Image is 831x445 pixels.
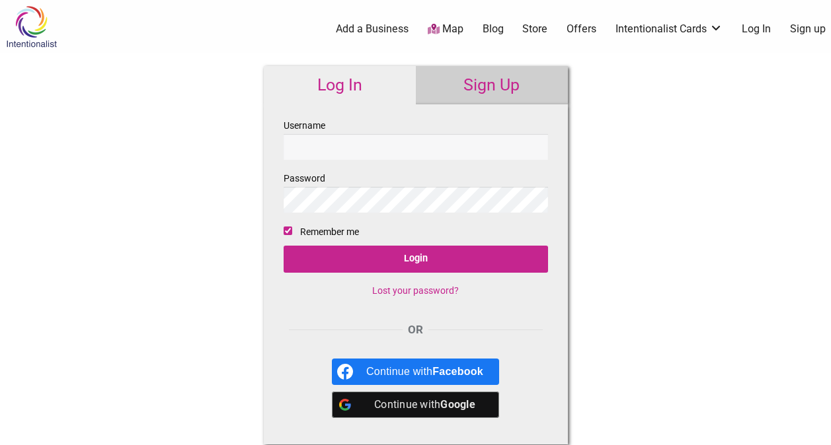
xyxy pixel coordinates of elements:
[567,22,596,36] a: Offers
[432,366,483,377] b: Facebook
[332,392,499,418] a: Continue with <b>Google</b>
[284,170,548,213] label: Password
[332,359,499,385] a: Continue with <b>Facebook</b>
[483,22,504,36] a: Blog
[284,134,548,160] input: Username
[366,392,483,418] div: Continue with
[416,66,568,104] a: Sign Up
[428,22,463,37] a: Map
[284,322,548,339] div: OR
[300,224,359,240] label: Remember me
[372,285,459,296] a: Lost your password?
[790,22,826,36] a: Sign up
[615,22,723,36] a: Intentionalist Cards
[264,66,416,104] a: Log In
[440,398,475,411] b: Google
[336,22,409,36] a: Add a Business
[366,359,483,385] div: Continue with
[742,22,771,36] a: Log In
[284,118,548,160] label: Username
[522,22,547,36] a: Store
[284,187,548,213] input: Password
[284,246,548,273] input: Login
